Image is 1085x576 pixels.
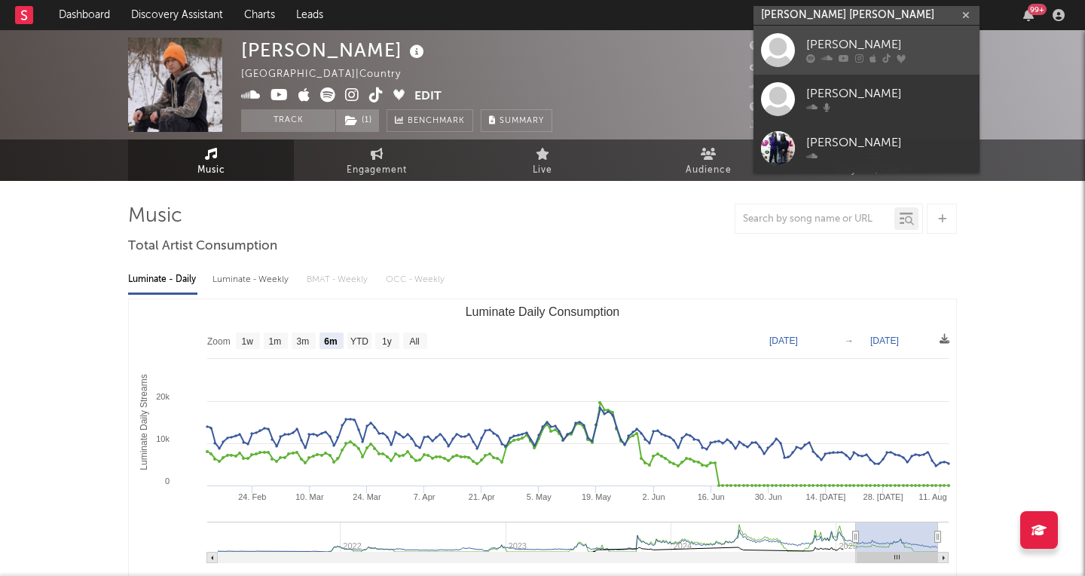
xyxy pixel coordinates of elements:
text: All [409,336,419,347]
a: Benchmark [387,109,473,132]
text: [DATE] [769,335,798,346]
text: 3m [297,336,310,347]
text: 30. Jun [755,492,782,501]
span: Audience [686,161,732,179]
text: 19. May [582,492,612,501]
span: ( 1 ) [335,109,380,132]
span: Total Artist Consumption [128,237,277,256]
text: 24. Feb [238,492,266,501]
text: 21. Apr [469,492,495,501]
span: 89,479 Monthly Listeners [750,103,895,112]
text: Luminate Daily Consumption [466,305,620,318]
text: 16. Jun [698,492,725,501]
text: 20k [156,392,170,401]
span: Summary [500,117,544,125]
text: 2. Jun [643,492,665,501]
text: [DATE] [870,335,899,346]
span: Live [533,161,552,179]
button: Edit [414,87,442,106]
text: 10k [156,434,170,443]
text: 1y [382,336,392,347]
text: 10. Mar [295,492,324,501]
div: [PERSON_NAME] [241,38,428,63]
text: 1w [242,336,254,347]
span: 439 [750,82,787,92]
div: [GEOGRAPHIC_DATA] | Country [241,66,418,84]
div: [PERSON_NAME] [806,134,972,152]
button: Track [241,109,335,132]
button: 99+ [1023,9,1034,21]
text: 0 [165,476,170,486]
text: 11. Aug [918,492,946,501]
text: 6m [324,336,337,347]
text: 5. May [527,492,552,501]
text: 7. Apr [414,492,436,501]
input: Search by song name or URL [735,213,894,225]
span: Music [197,161,225,179]
text: 1m [269,336,282,347]
text: Luminate Daily Streams [139,374,149,470]
span: Engagement [347,161,407,179]
span: 468,700 [750,62,810,72]
div: [PERSON_NAME] [806,85,972,103]
a: Engagement [294,139,460,181]
a: Music [128,139,294,181]
text: 14. [DATE] [805,492,845,501]
text: → [845,335,854,346]
div: [PERSON_NAME] [806,36,972,54]
a: [PERSON_NAME] [753,124,980,173]
a: Audience [625,139,791,181]
div: Luminate - Daily [128,267,197,293]
div: Luminate - Weekly [212,267,292,293]
span: Benchmark [408,112,465,130]
span: Jump Score: 39.9 [750,121,839,130]
div: 99 + [1028,4,1047,15]
text: Zoom [207,336,231,347]
a: [PERSON_NAME] [753,26,980,75]
a: [PERSON_NAME] [753,75,980,124]
text: 24. Mar [353,492,381,501]
button: Summary [481,109,552,132]
span: 44,087 [750,41,803,51]
input: Search for artists [753,6,980,25]
a: Live [460,139,625,181]
text: 28. [DATE] [863,492,903,501]
button: (1) [336,109,379,132]
text: YTD [350,336,368,347]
